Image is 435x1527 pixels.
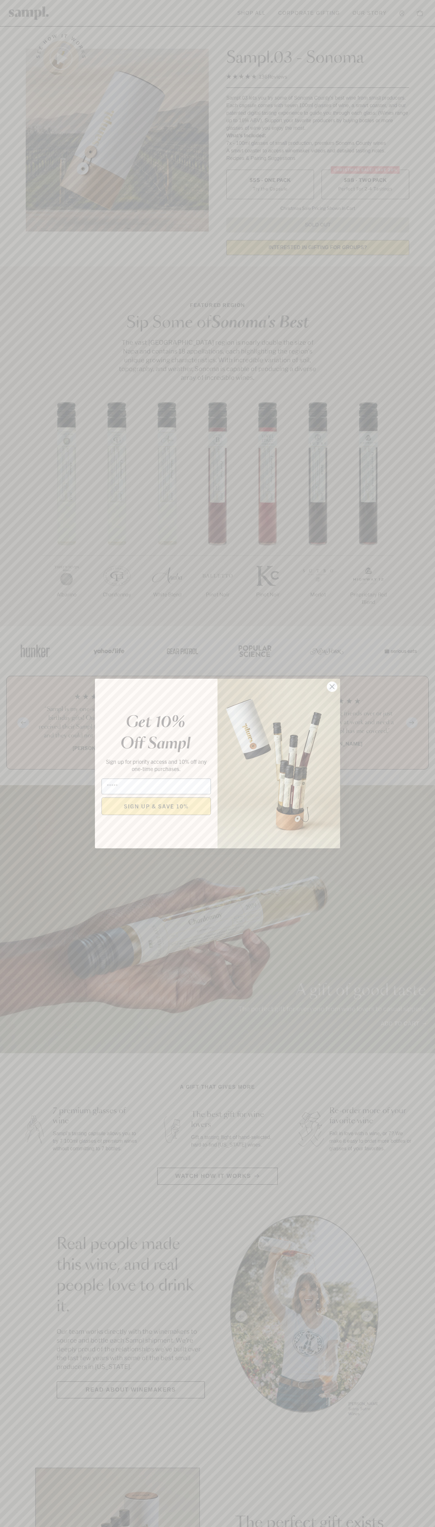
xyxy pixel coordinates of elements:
[106,758,206,772] span: Sign up for priority access and 10% off any one-time purchases.
[120,715,190,752] em: Get 10% Off Sampl
[217,679,340,848] img: 96933287-25a1-481a-a6d8-4dd623390dc6.png
[102,779,211,794] input: Email
[327,681,338,692] button: Close dialog
[102,797,211,815] button: SIGN UP & SAVE 10%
